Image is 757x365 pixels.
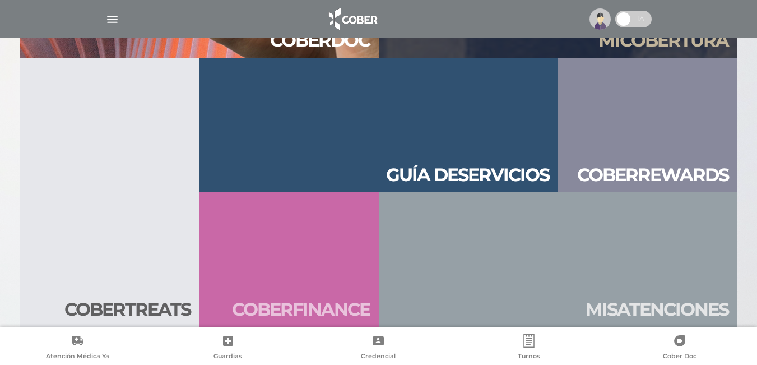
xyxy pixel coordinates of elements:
[232,299,370,320] h2: Cober finan ce
[361,352,396,362] span: Credencial
[46,352,109,362] span: Atención Médica Ya
[105,12,119,26] img: Cober_menu-lines-white.svg
[598,30,728,51] h2: Mi cober tura
[323,6,382,33] img: logo_cober_home-white.png
[518,352,540,362] span: Turnos
[270,30,370,51] h2: Cober doc
[577,164,728,186] h2: Cober rewa rds
[386,164,549,186] h2: Guía de servicios
[558,58,737,192] a: Coberrewards
[213,352,242,362] span: Guardias
[663,352,696,362] span: Cober Doc
[586,299,728,320] h2: Mis aten ciones
[64,299,191,320] h2: Cober treats
[20,58,199,327] a: Cobertreats
[153,334,304,363] a: Guardias
[589,8,611,30] img: profile-placeholder.svg
[604,334,755,363] a: Cober Doc
[379,192,737,327] a: Misatenciones
[303,334,454,363] a: Credencial
[2,334,153,363] a: Atención Médica Ya
[454,334,605,363] a: Turnos
[199,192,379,327] a: Coberfinance
[199,58,558,192] a: Guía deservicios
